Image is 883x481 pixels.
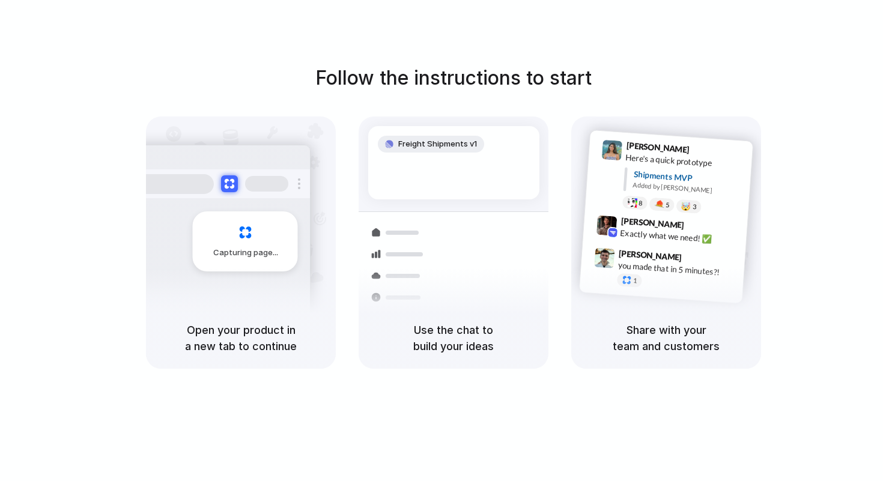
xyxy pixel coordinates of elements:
[213,247,280,259] span: Capturing page
[633,168,744,188] div: Shipments MVP
[621,214,684,232] span: [PERSON_NAME]
[315,64,592,92] h1: Follow the instructions to start
[373,322,534,354] h5: Use the chat to build your ideas
[688,220,712,235] span: 9:42 AM
[620,227,740,247] div: Exactly what we need! ✅
[693,204,697,210] span: 3
[633,180,743,198] div: Added by [PERSON_NAME]
[619,247,682,264] span: [PERSON_NAME]
[626,139,690,156] span: [PERSON_NAME]
[681,202,691,211] div: 🤯
[586,322,747,354] h5: Share with your team and customers
[633,277,637,284] span: 1
[625,151,745,172] div: Here's a quick prototype
[639,200,643,207] span: 8
[160,322,321,354] h5: Open your product in a new tab to continue
[685,253,710,267] span: 9:47 AM
[666,202,670,208] span: 5
[398,138,477,150] span: Freight Shipments v1
[617,259,738,280] div: you made that in 5 minutes?!
[693,145,718,159] span: 9:41 AM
